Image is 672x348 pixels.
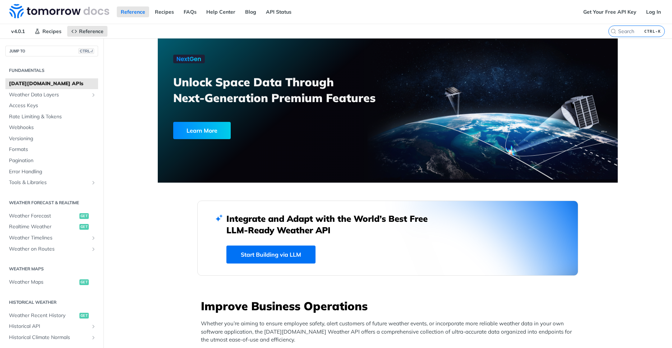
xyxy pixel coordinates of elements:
img: Tomorrow.io Weather API Docs [9,4,109,18]
h3: Improve Business Operations [201,298,578,314]
span: [DATE][DOMAIN_NAME] APIs [9,80,96,87]
a: Realtime Weatherget [5,221,98,232]
a: Recipes [31,26,65,37]
a: Weather Data LayersShow subpages for Weather Data Layers [5,90,98,100]
span: get [79,224,89,230]
span: Tools & Libraries [9,179,89,186]
a: Formats [5,144,98,155]
a: Learn More [173,122,351,139]
a: Log In [642,6,665,17]
a: Get Your Free API Key [579,6,640,17]
p: Whether you’re aiming to ensure employee safety, alert customers of future weather events, or inc... [201,320,578,344]
a: Webhooks [5,122,98,133]
a: Blog [241,6,260,17]
span: Weather Maps [9,279,78,286]
h2: Weather Maps [5,266,98,272]
a: Weather Mapsget [5,277,98,288]
kbd: CTRL-K [643,28,663,35]
h2: Weather Forecast & realtime [5,200,98,206]
button: Show subpages for Weather on Routes [91,246,96,252]
img: NextGen [173,55,205,63]
button: JUMP TOCTRL-/ [5,46,98,56]
a: Reference [67,26,107,37]
span: Weather on Routes [9,246,89,253]
a: Versioning [5,133,98,144]
h2: Historical Weather [5,299,98,306]
span: get [79,313,89,319]
span: Weather Recent History [9,312,78,319]
h2: Integrate and Adapt with the World’s Best Free LLM-Ready Weather API [226,213,438,236]
div: Learn More [173,122,231,139]
h3: Unlock Space Data Through Next-Generation Premium Features [173,74,396,106]
a: Weather TimelinesShow subpages for Weather Timelines [5,233,98,243]
span: Access Keys [9,102,96,109]
span: Reference [79,28,103,35]
span: Webhooks [9,124,96,131]
a: Weather on RoutesShow subpages for Weather on Routes [5,244,98,255]
button: Show subpages for Weather Data Layers [91,92,96,98]
a: Rate Limiting & Tokens [5,111,98,122]
a: Help Center [202,6,239,17]
button: Show subpages for Historical Climate Normals [91,335,96,340]
a: Access Keys [5,100,98,111]
a: FAQs [180,6,201,17]
span: Weather Forecast [9,212,78,220]
a: Error Handling [5,166,98,177]
span: get [79,279,89,285]
svg: Search [611,28,616,34]
span: Weather Timelines [9,234,89,242]
a: [DATE][DOMAIN_NAME] APIs [5,78,98,89]
button: Show subpages for Weather Timelines [91,235,96,241]
a: Reference [117,6,149,17]
button: Show subpages for Historical API [91,324,96,329]
span: v4.0.1 [7,26,29,37]
span: Historical Climate Normals [9,334,89,341]
a: Historical APIShow subpages for Historical API [5,321,98,332]
a: Recipes [151,6,178,17]
a: API Status [262,6,295,17]
a: Weather Recent Historyget [5,310,98,321]
a: Historical Climate NormalsShow subpages for Historical Climate Normals [5,332,98,343]
span: Recipes [42,28,61,35]
span: Error Handling [9,168,96,175]
span: Weather Data Layers [9,91,89,99]
a: Tools & LibrariesShow subpages for Tools & Libraries [5,177,98,188]
a: Weather Forecastget [5,211,98,221]
span: get [79,213,89,219]
span: Versioning [9,135,96,142]
span: CTRL-/ [78,48,94,54]
button: Show subpages for Tools & Libraries [91,180,96,186]
a: Pagination [5,155,98,166]
a: Start Building via LLM [226,246,316,264]
span: Pagination [9,157,96,164]
h2: Fundamentals [5,67,98,74]
span: Formats [9,146,96,153]
span: Realtime Weather [9,223,78,230]
span: Historical API [9,323,89,330]
span: Rate Limiting & Tokens [9,113,96,120]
